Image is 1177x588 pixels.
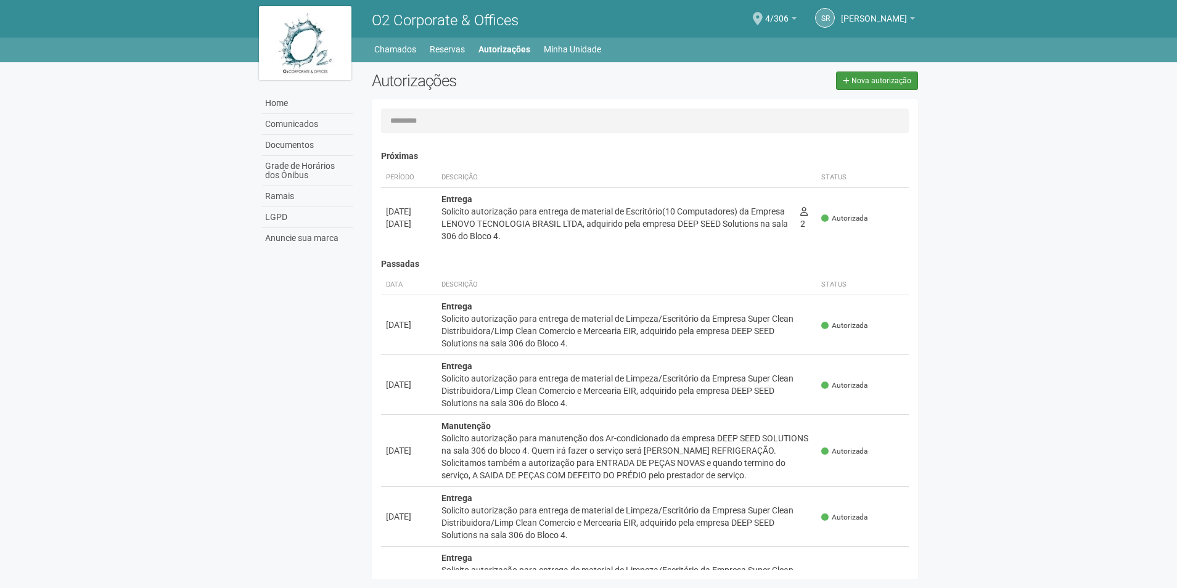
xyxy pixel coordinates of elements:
[386,218,432,230] div: [DATE]
[441,312,812,349] div: Solicito autorização para entrega de material de Limpeza/Escritório da Empresa Super Clean Distri...
[441,372,812,409] div: Solicito autorização para entrega de material de Limpeza/Escritório da Empresa Super Clean Distri...
[262,228,353,248] a: Anuncie sua marca
[374,41,416,58] a: Chamados
[441,361,472,371] strong: Entrega
[381,168,437,188] th: Período
[372,71,636,90] h2: Autorizações
[386,378,432,391] div: [DATE]
[821,446,867,457] span: Autorizada
[800,206,808,229] span: 2
[372,12,519,29] span: O2 Corporate & Offices
[441,301,472,311] strong: Entrega
[441,432,812,481] div: Solicito autorização para manutenção dos Ar-condicionado da empresa DEEP SEED SOLUTIONS na sala 3...
[441,205,791,242] div: Solicito autorização para entrega de material de Escritório(10 Computadores) da Empresa LENOVO TE...
[821,321,867,331] span: Autorizada
[437,168,796,188] th: Descrição
[841,15,915,25] a: [PERSON_NAME]
[478,41,530,58] a: Autorizações
[262,186,353,207] a: Ramais
[262,93,353,114] a: Home
[441,421,491,431] strong: Manutenção
[381,259,909,269] h4: Passadas
[836,71,918,90] a: Nova autorização
[441,504,812,541] div: Solicito autorização para entrega de material de Limpeza/Escritório da Empresa Super Clean Distri...
[441,553,472,563] strong: Entrega
[841,2,907,23] span: Sandro Ricardo Santos da Silva
[381,275,437,295] th: Data
[821,380,867,391] span: Autorizada
[441,194,472,204] strong: Entrega
[259,6,351,80] img: logo.jpg
[262,114,353,135] a: Comunicados
[544,41,601,58] a: Minha Unidade
[386,510,432,523] div: [DATE]
[821,213,867,224] span: Autorizada
[381,152,909,161] h4: Próximas
[430,41,465,58] a: Reservas
[765,2,789,23] span: 4/306
[821,512,867,523] span: Autorizada
[262,207,353,228] a: LGPD
[437,275,817,295] th: Descrição
[262,156,353,186] a: Grade de Horários dos Ônibus
[386,205,432,218] div: [DATE]
[441,493,472,503] strong: Entrega
[386,570,432,582] div: [DATE]
[851,76,911,85] span: Nova autorização
[386,444,432,457] div: [DATE]
[815,8,835,28] a: SR
[816,275,909,295] th: Status
[765,15,797,25] a: 4/306
[262,135,353,156] a: Documentos
[816,168,909,188] th: Status
[386,319,432,331] div: [DATE]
